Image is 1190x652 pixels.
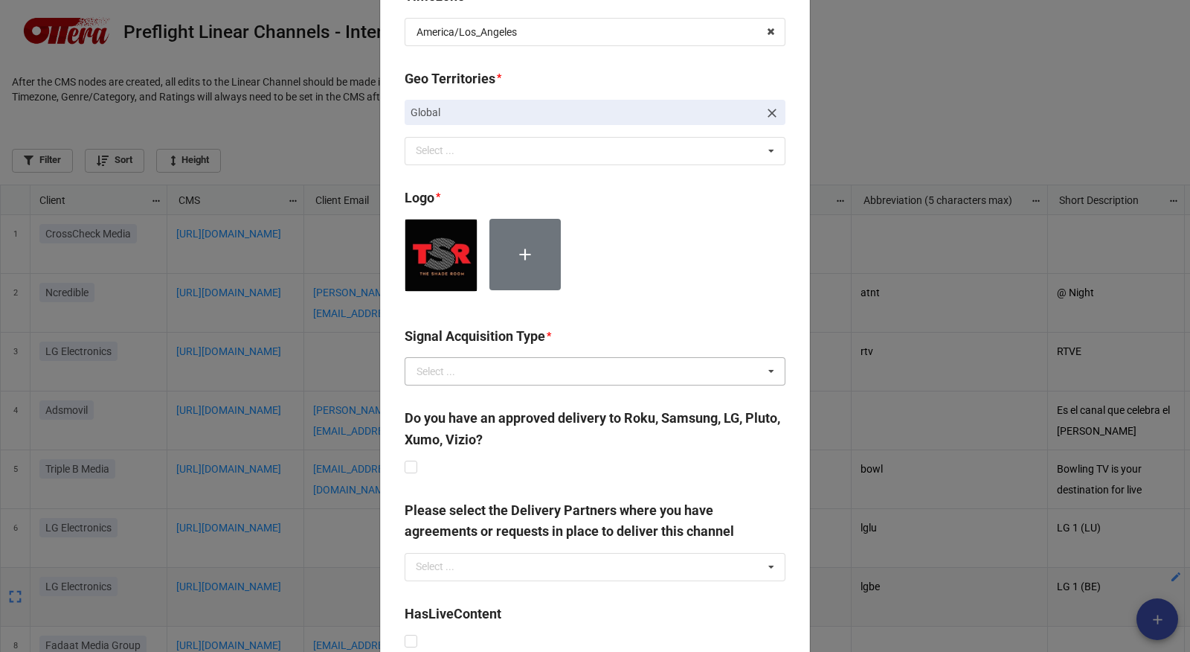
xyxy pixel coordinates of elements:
p: Global [411,105,759,120]
label: Geo Territories [405,68,495,89]
label: Signal Acquisition Type [405,326,545,347]
div: Select ... [416,366,455,377]
div: Select ... [412,558,476,575]
label: HasLiveContent [405,604,501,624]
div: shaderoom.png [405,219,489,304]
label: Logo [405,188,434,208]
label: Please select the Delivery Partners where you have agreements or requests in place to deliver thi... [405,500,785,543]
img: 5BPuAg7711%2Fshaderoom.png [405,220,477,291]
label: Do you have an approved delivery to Roku, Samsung, LG, Pluto, Xumo, Vizio? [405,408,785,450]
div: America/Los_Angeles [416,27,517,37]
div: Select ... [412,142,476,159]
